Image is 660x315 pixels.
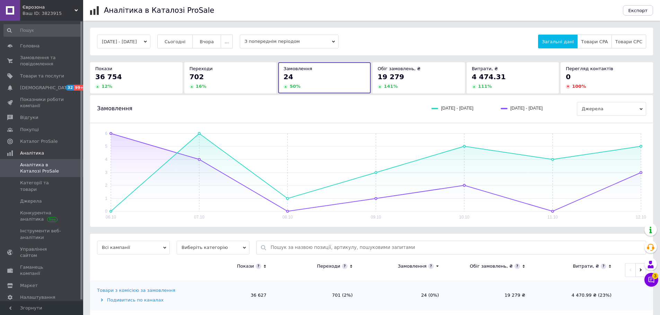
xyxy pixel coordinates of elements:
[317,263,340,269] div: Переходи
[97,287,175,294] div: Товари з комісією за замовлення
[472,66,498,71] span: Витрати, ₴
[371,215,381,220] text: 09.10
[187,280,273,310] td: 36 627
[20,246,64,259] span: Управління сайтом
[20,294,55,300] span: Налаштування
[20,96,64,109] span: Показники роботи компанії
[478,84,492,89] span: 111 %
[97,297,185,303] div: Подивитись по каналах
[20,264,64,277] span: Гаманець компанії
[472,73,506,81] span: 4 474.31
[283,73,293,81] span: 24
[20,162,64,174] span: Аналітика в Каталозі ProSale
[273,280,360,310] td: 701 (2%)
[165,39,186,44] span: Сьогодні
[240,35,338,48] span: З попереднім періодом
[97,105,132,112] span: Замовлення
[470,263,513,269] div: Обіг замовлень, ₴
[177,241,249,254] span: Виберіть категорію
[459,215,469,220] text: 10.10
[105,209,107,214] text: 0
[200,39,214,44] span: Вчора
[20,150,44,156] span: Аналітика
[623,5,653,16] button: Експорт
[190,73,204,81] span: 702
[105,196,107,201] text: 1
[290,84,300,89] span: 50 %
[20,43,39,49] span: Головна
[190,66,213,71] span: Переходи
[23,10,83,17] div: Ваш ID: 3823915
[577,35,611,48] button: Товари CPA
[611,35,646,48] button: Товари CPC
[360,280,446,310] td: 24 (0%)
[636,215,646,220] text: 12.10
[572,84,586,89] span: 100 %
[157,35,193,48] button: Сьогодні
[66,85,74,91] span: 32
[20,228,64,240] span: Інструменти веб-аналітики
[271,241,642,254] input: Пошук за назвою позиції, артикулу, пошуковими запитами
[196,84,206,89] span: 16 %
[20,180,64,192] span: Категорії та товари
[194,215,204,220] text: 07.10
[628,8,648,13] span: Експорт
[105,131,107,136] text: 6
[446,280,532,310] td: 19 279 ₴
[105,157,107,162] text: 4
[74,85,85,91] span: 99+
[538,35,578,48] button: Загальні дані
[20,282,38,289] span: Маркет
[573,263,599,269] div: Витрати, ₴
[23,4,74,10] span: Єврозона
[97,241,170,254] span: Всі кампанії
[542,39,574,44] span: Загальні дані
[20,85,71,91] span: [DEMOGRAPHIC_DATA]
[532,280,618,310] td: 4 470.99 ₴ (23%)
[577,102,646,116] span: Джерела
[398,263,426,269] div: Замовлення
[221,35,232,48] button: ...
[20,114,38,121] span: Відгуки
[282,215,293,220] text: 08.10
[105,170,107,175] text: 3
[378,73,404,81] span: 19 279
[644,273,658,287] button: Чат з покупцем3
[20,127,39,133] span: Покупці
[106,215,116,220] text: 06.10
[3,24,82,37] input: Пошук
[104,6,214,15] h1: Аналітика в Каталозі ProSale
[566,73,571,81] span: 0
[95,73,122,81] span: 36 754
[105,144,107,149] text: 5
[95,66,112,71] span: Покази
[566,66,613,71] span: Перегляд контактів
[615,39,642,44] span: Товари CPC
[102,84,112,89] span: 12 %
[384,84,398,89] span: 141 %
[547,215,558,220] text: 11.10
[225,39,229,44] span: ...
[20,73,64,79] span: Товари та послуги
[581,39,608,44] span: Товари CPA
[105,183,107,188] text: 2
[20,210,64,222] span: Конкурентна аналітика
[378,66,421,71] span: Обіг замовлень, ₴
[283,66,312,71] span: Замовлення
[192,35,221,48] button: Вчора
[237,263,254,269] div: Покази
[20,198,42,204] span: Джерела
[652,273,658,279] span: 3
[20,55,64,67] span: Замовлення та повідомлення
[20,138,58,145] span: Каталог ProSale
[97,35,150,48] button: [DATE] - [DATE]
